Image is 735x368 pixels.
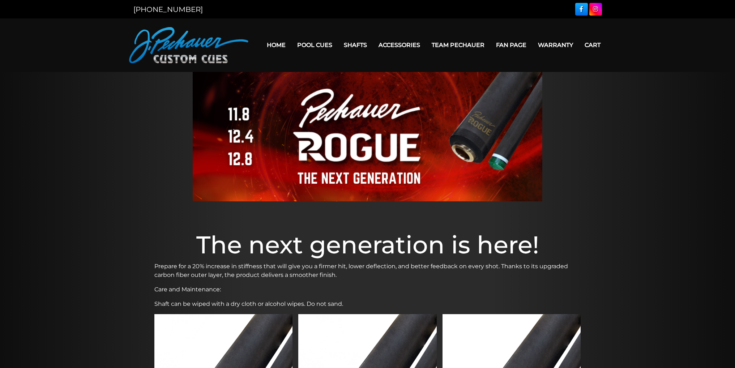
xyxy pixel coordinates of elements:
a: Warranty [532,36,579,54]
p: Prepare for a 20% increase in stiffness that will give you a firmer hit, lower deflection, and be... [154,262,581,279]
img: Pechauer Custom Cues [129,27,248,63]
a: Accessories [373,36,426,54]
a: Home [261,36,291,54]
a: Team Pechauer [426,36,490,54]
a: Cart [579,36,606,54]
a: Fan Page [490,36,532,54]
a: [PHONE_NUMBER] [133,5,203,14]
p: Shaft can be wiped with a dry cloth or alcohol wipes. Do not sand. [154,300,581,308]
h1: The next generation is here! [154,230,581,259]
a: Shafts [338,36,373,54]
a: Pool Cues [291,36,338,54]
p: Care and Maintenance: [154,285,581,294]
